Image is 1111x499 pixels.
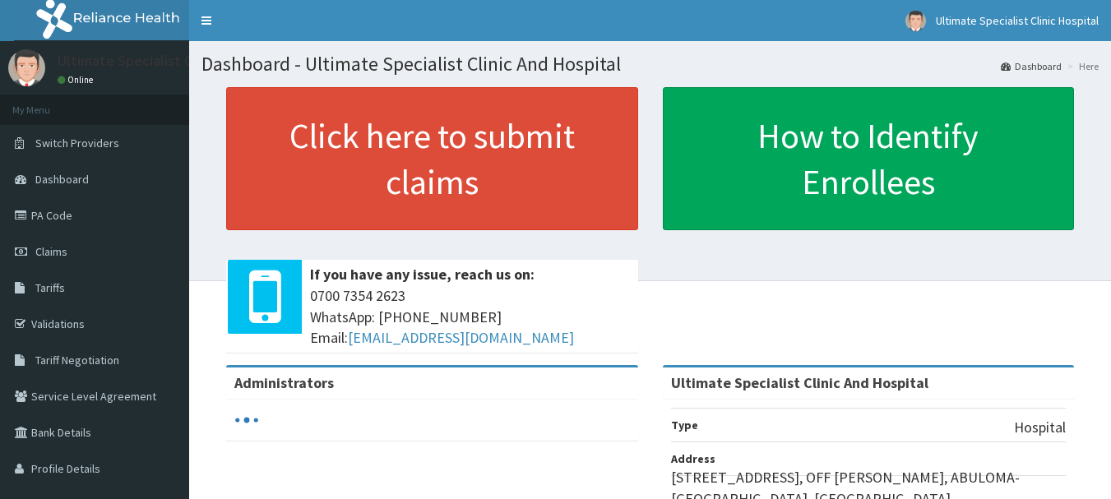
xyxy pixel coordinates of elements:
[310,265,535,284] b: If you have any issue, reach us on:
[348,328,574,347] a: [EMAIL_ADDRESS][DOMAIN_NAME]
[35,353,119,367] span: Tariff Negotiation
[1063,59,1099,73] li: Here
[905,11,926,31] img: User Image
[58,53,276,68] p: Ultimate Specialist Clinic Hospital
[671,451,715,466] b: Address
[1001,59,1062,73] a: Dashboard
[35,280,65,295] span: Tariffs
[234,373,334,392] b: Administrators
[1014,417,1066,438] p: Hospital
[8,49,45,86] img: User Image
[226,87,638,230] a: Click here to submit claims
[936,13,1099,28] span: Ultimate Specialist Clinic Hospital
[58,74,97,85] a: Online
[35,172,89,187] span: Dashboard
[663,87,1075,230] a: How to Identify Enrollees
[671,418,698,432] b: Type
[310,285,630,349] span: 0700 7354 2623 WhatsApp: [PHONE_NUMBER] Email:
[234,408,259,432] svg: audio-loading
[35,244,67,259] span: Claims
[201,53,1099,75] h1: Dashboard - Ultimate Specialist Clinic And Hospital
[671,373,928,392] strong: Ultimate Specialist Clinic And Hospital
[35,136,119,150] span: Switch Providers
